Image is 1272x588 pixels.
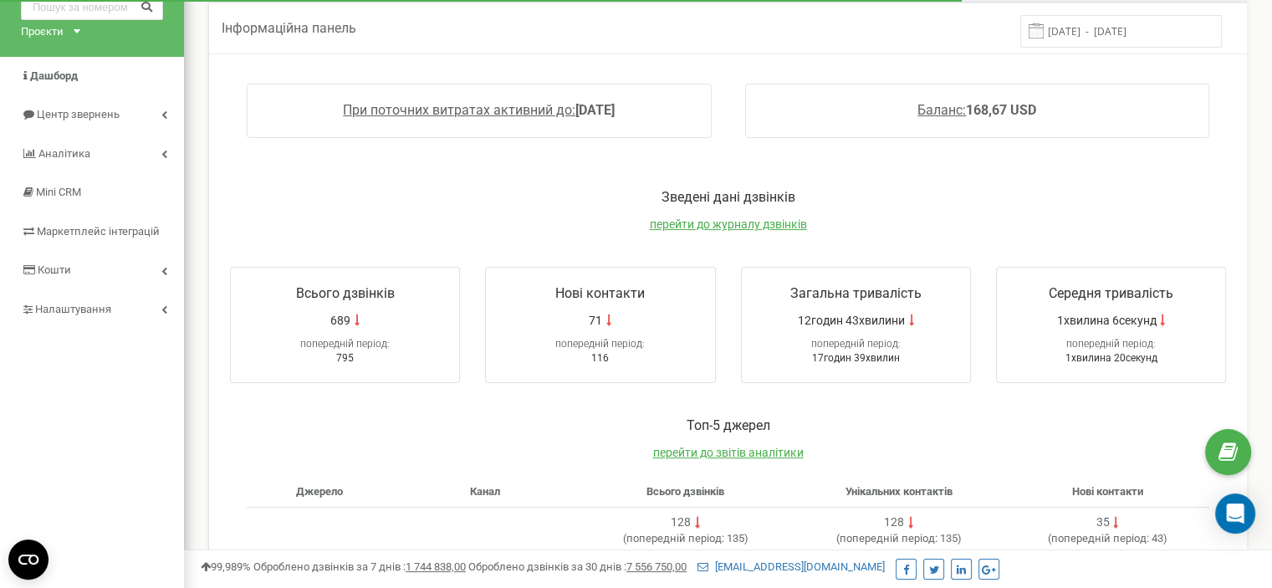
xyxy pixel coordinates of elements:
[37,108,120,120] span: Центр звернень
[650,217,807,231] a: перейти до журналу дзвінків
[8,539,49,580] button: Open CMP widget
[1050,532,1148,545] span: попередній період:
[296,285,395,301] span: Всього дзвінків
[37,225,160,238] span: Маркетплейс інтеграцій
[222,20,356,36] span: Інформаційна панель
[798,312,905,329] span: 12годин 43хвилини
[845,485,953,498] span: Унікальних контактів
[38,147,90,160] span: Аналiтика
[1065,352,1157,364] span: 1хвилина 20секунд
[687,417,770,433] span: Toп-5 джерел
[884,514,904,531] div: 128
[626,560,687,573] u: 7 556 750,00
[1071,485,1142,498] span: Нові контакти
[21,24,64,40] div: Проєкти
[840,532,937,545] span: попередній період:
[38,263,71,276] span: Кошти
[555,285,645,301] span: Нові контакти
[300,338,390,350] span: попередній період:
[336,352,354,364] span: 795
[653,446,804,459] a: перейти до звітів аналітики
[1096,514,1109,531] div: 35
[30,69,78,82] span: Дашборд
[917,102,966,118] span: Баланс:
[812,352,900,364] span: 17годин 39хвилин
[589,312,602,329] span: 71
[1049,285,1173,301] span: Середня тривалість
[406,560,466,573] u: 1 744 838,00
[343,102,575,118] span: При поточних витратах активний до:
[1215,493,1255,534] div: Open Intercom Messenger
[591,352,609,364] span: 116
[343,102,615,118] a: При поточних витратах активний до:[DATE]
[917,102,1036,118] a: Баланс:168,67 USD
[671,514,691,531] div: 128
[35,303,111,315] span: Налаштування
[330,312,350,329] span: 689
[296,485,343,498] span: Джерело
[468,560,687,573] span: Оброблено дзвінків за 30 днів :
[1066,338,1156,350] span: попередній період:
[555,338,645,350] span: попередній період:
[626,532,724,545] span: попередній період:
[36,186,81,198] span: Mini CRM
[646,485,724,498] span: Всього дзвінків
[201,560,251,573] span: 99,989%
[790,285,922,301] span: Загальна тривалість
[697,560,885,573] a: [EMAIL_ADDRESS][DOMAIN_NAME]
[623,532,748,545] span: ( 135 )
[253,560,466,573] span: Оброблено дзвінків за 7 днів :
[1056,312,1156,329] span: 1хвилина 6секунд
[836,532,962,545] span: ( 135 )
[470,485,500,498] span: Канал
[662,189,795,205] span: Зведені дані дзвінків
[1047,532,1167,545] span: ( 43 )
[811,338,901,350] span: попередній період:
